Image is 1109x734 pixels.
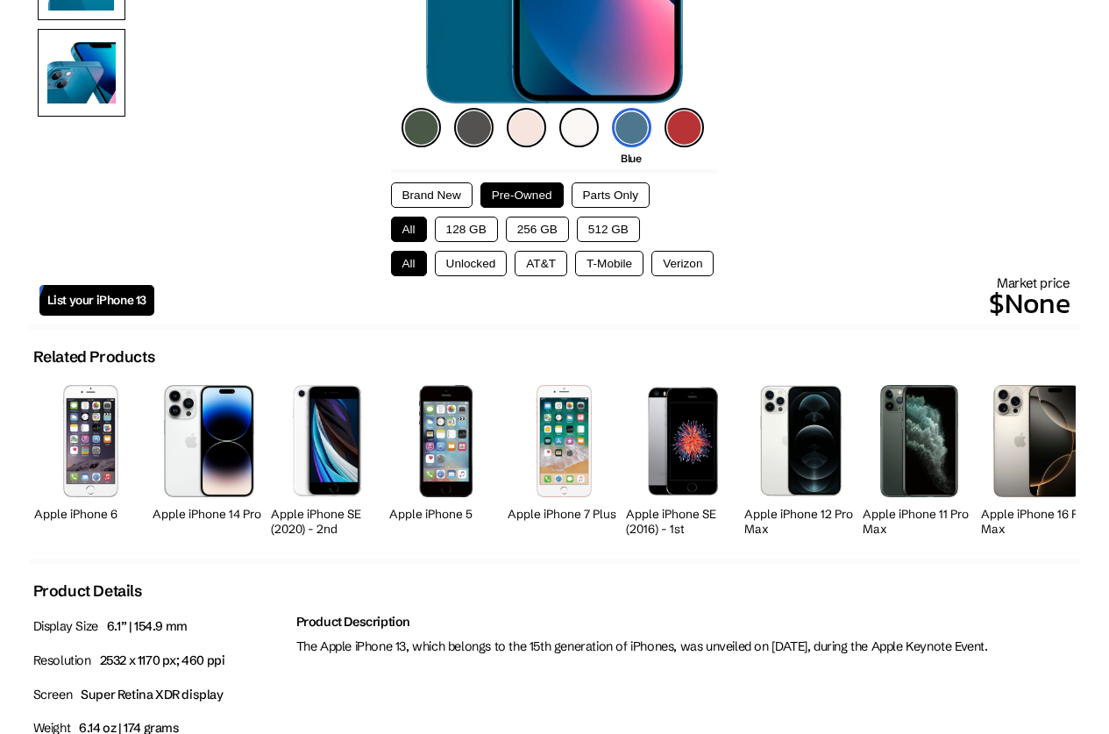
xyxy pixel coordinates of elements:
[744,375,858,541] a: iPhone 12 Pro Max Apple iPhone 12 Pro Max
[993,385,1082,496] img: iPhone 16 Pro Max
[626,375,740,541] a: iPhone SE 1st Gen Apple iPhone SE (2016) - 1st Generation
[863,507,977,537] h2: Apple iPhone 11 Pro Max
[480,182,564,208] button: Pre-Owned
[293,385,361,496] img: iPhone SE 2nd Gen
[644,385,720,496] img: iPhone SE 1st Gen
[389,375,503,541] a: iPhone 5s Apple iPhone 5
[107,618,188,634] span: 6.1” | 154.9 mm
[402,108,441,147] img: green-icon
[508,375,622,541] a: iPhone 7 Plus Apple iPhone 7 Plus
[508,507,622,522] h2: Apple iPhone 7 Plus
[981,375,1095,541] a: iPhone 16 Pro Max Apple iPhone 16 Pro Max
[880,385,958,497] img: iPhone 11 Pro Max
[391,217,427,242] button: All
[33,682,288,708] p: Screen
[515,251,567,276] button: AT&T
[626,507,740,552] h2: Apple iPhone SE (2016) - 1st Generation
[760,385,841,496] img: iPhone 12 Pro Max
[744,507,858,537] h2: Apple iPhone 12 Pro Max
[63,385,118,496] img: iPhone 6
[153,507,267,522] h2: Apple iPhone 14 Pro
[981,507,1095,537] h2: Apple iPhone 16 Pro Max
[507,108,546,147] img: pink-icon
[559,108,599,147] img: starlight-icon
[391,251,427,276] button: All
[612,108,651,147] img: blue-icon
[271,507,385,552] h2: Apple iPhone SE (2020) - 2nd Generation
[164,385,255,496] img: iPhone 14 Pro
[34,375,148,541] a: iPhone 6 Apple iPhone 6
[454,108,494,147] img: midnight-icon
[153,375,267,541] a: iPhone 14 Pro Apple iPhone 14 Pro
[506,217,569,242] button: 256 GB
[81,687,223,702] span: Super Retina XDR display
[435,217,498,242] button: 128 GB
[47,293,146,308] span: List your iPhone 13
[651,251,714,276] button: Verizon
[391,182,473,208] button: Brand New
[33,614,288,639] p: Display Size
[577,217,640,242] button: 512 GB
[154,282,1070,324] p: $None
[572,182,650,208] button: Parts Only
[435,251,508,276] button: Unlocked
[34,507,148,522] h2: Apple iPhone 6
[33,347,155,367] h2: Related Products
[419,385,473,496] img: iPhone 5s
[863,375,977,541] a: iPhone 11 Pro Max Apple iPhone 11 Pro Max
[575,251,643,276] button: T-Mobile
[621,152,641,165] span: Blue
[537,385,592,496] img: iPhone 7 Plus
[38,29,125,117] img: All
[100,652,225,668] span: 2532 x 1170 px; 460 ppi
[154,274,1070,324] div: Market price
[39,285,154,316] a: List your iPhone 13
[33,648,288,673] p: Resolution
[296,614,1077,630] h2: Product Description
[389,507,503,522] h2: Apple iPhone 5
[33,581,142,601] h2: Product Details
[296,634,1077,659] p: The Apple iPhone 13, which belongs to the 15th generation of iPhones, was unveiled on [DATE], dur...
[665,108,704,147] img: product-red-icon
[271,375,385,541] a: iPhone SE 2nd Gen Apple iPhone SE (2020) - 2nd Generation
